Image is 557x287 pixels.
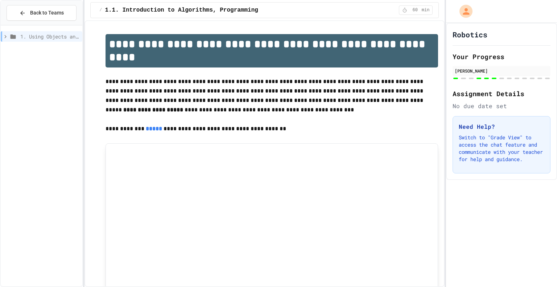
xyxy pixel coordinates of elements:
[455,67,548,74] div: [PERSON_NAME]
[422,7,430,13] span: min
[459,122,544,131] h3: Need Help?
[409,7,421,13] span: 60
[452,3,474,20] div: My Account
[7,5,77,21] button: Back to Teams
[527,258,550,280] iframe: chat widget
[459,134,544,163] p: Switch to "Grade View" to access the chat feature and communicate with your teacher for help and ...
[453,102,550,110] div: No due date set
[453,52,550,62] h2: Your Progress
[453,29,487,40] h1: Robotics
[497,226,550,257] iframe: chat widget
[453,89,550,99] h2: Assignment Details
[105,6,310,15] span: 1.1. Introduction to Algorithms, Programming, and Compilers
[30,9,64,17] span: Back to Teams
[20,33,79,40] span: 1. Using Objects and Methods
[99,7,102,13] span: /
